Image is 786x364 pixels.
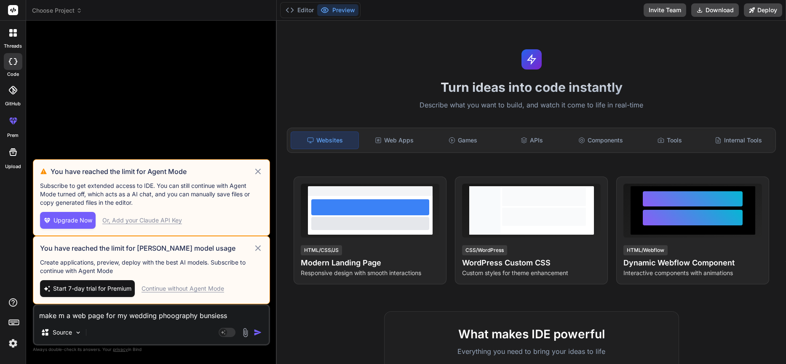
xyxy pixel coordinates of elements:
h4: WordPress Custom CSS [462,257,601,269]
h4: Modern Landing Page [301,257,439,269]
img: settings [6,336,20,351]
div: Components [567,131,634,149]
div: Websites [291,131,359,149]
h1: Turn ideas into code instantly [282,80,781,95]
button: Upgrade Now [40,212,96,229]
div: Internal Tools [705,131,773,149]
label: code [7,71,19,78]
p: Responsive design with smooth interactions [301,269,439,277]
div: Continue without Agent Mode [142,284,224,293]
div: Or, Add your Claude API Key [102,216,182,225]
div: HTML/CSS/JS [301,245,342,255]
button: Deploy [744,3,782,17]
span: Choose Project [32,6,82,15]
label: Upload [5,163,21,170]
div: HTML/Webflow [623,245,668,255]
button: Start 7-day trial for Premium [40,280,135,297]
h3: You have reached the limit for Agent Mode [51,166,253,177]
label: threads [4,43,22,50]
div: CSS/WordPress [462,245,507,255]
label: GitHub [5,100,21,107]
span: Start 7-day trial for Premium [53,284,131,293]
label: prem [7,132,19,139]
p: Subscribe to get extended access to IDE. You can still continue with Agent Mode turned off, which... [40,182,263,207]
p: Always double-check its answers. Your in Bind [33,345,270,353]
img: Pick Models [75,329,82,336]
button: Preview [317,4,358,16]
p: Everything you need to bring your ideas to life [398,346,665,356]
span: Upgrade Now [53,216,92,225]
div: APIs [498,131,566,149]
button: Download [691,3,739,17]
div: Web Apps [361,131,428,149]
p: Interactive components with animations [623,269,762,277]
div: Tools [636,131,703,149]
span: privacy [113,347,128,352]
img: icon [254,328,262,337]
h3: You have reached the limit for [PERSON_NAME] model usage [40,243,253,253]
p: Describe what you want to build, and watch it come to life in real-time [282,100,781,111]
p: Source [53,328,72,337]
p: Custom styles for theme enhancement [462,269,601,277]
h4: Dynamic Webflow Component [623,257,762,269]
p: Create applications, preview, deploy with the best AI models. Subscribe to continue with Agent Mode [40,258,263,275]
button: Invite Team [644,3,686,17]
img: attachment [241,328,250,337]
button: Editor [282,4,317,16]
h2: What makes IDE powerful [398,325,665,343]
div: Games [429,131,497,149]
textarea: make m a web page for my wedding phoography bunsiess [34,305,269,321]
